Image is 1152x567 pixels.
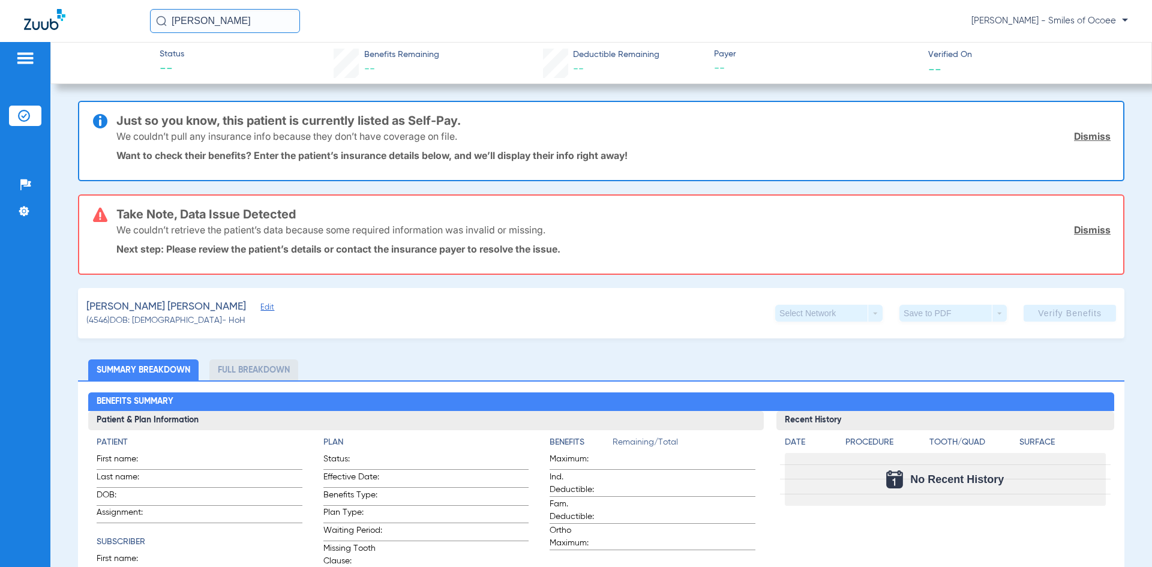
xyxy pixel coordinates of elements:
[160,48,184,61] span: Status
[24,9,65,30] img: Zuub Logo
[116,243,1111,255] p: Next step: Please review the patient’s details or contact the insurance payer to resolve the issue.
[550,453,608,469] span: Maximum:
[323,489,382,505] span: Benefits Type:
[323,471,382,487] span: Effective Date:
[116,208,1111,220] h3: Take Note, Data Issue Detected
[116,149,1111,161] p: Want to check their benefits? Enter the patient’s insurance details below, and we’ll display thei...
[1019,436,1105,449] h4: Surface
[910,473,1004,485] span: No Recent History
[88,411,763,430] h3: Patient & Plan Information
[150,9,300,33] input: Search for patients
[845,436,925,449] h4: Procedure
[97,489,155,505] span: DOB:
[116,224,545,236] p: We couldn’t retrieve the patient’s data because some required information was invalid or missing.
[1074,224,1111,236] a: Dismiss
[116,130,457,142] p: We couldn’t pull any insurance info because they don’t have coverage on file.
[160,61,184,78] span: --
[573,49,659,61] span: Deductible Remaining
[929,436,1015,453] app-breakdown-title: Tooth/Quad
[260,303,271,314] span: Edit
[156,16,167,26] img: Search Icon
[93,208,107,222] img: error-icon
[323,453,382,469] span: Status:
[88,392,1114,412] h2: Benefits Summary
[1092,509,1152,567] iframe: Chat Widget
[550,471,608,496] span: Ind. Deductible:
[97,471,155,487] span: Last name:
[886,470,903,488] img: Calendar
[785,436,835,453] app-breakdown-title: Date
[209,359,298,380] li: Full Breakdown
[88,359,199,380] li: Summary Breakdown
[16,51,35,65] img: hamburger-icon
[971,15,1128,27] span: [PERSON_NAME] - Smiles of Ocoee
[97,536,302,548] h4: Subscriber
[1019,436,1105,453] app-breakdown-title: Surface
[776,411,1114,430] h3: Recent History
[323,506,382,523] span: Plan Type:
[93,114,107,128] img: info-icon
[97,506,155,523] span: Assignment:
[573,64,584,74] span: --
[97,453,155,469] span: First name:
[86,314,245,327] span: (4546) DOB: [DEMOGRAPHIC_DATA] - HoH
[1074,130,1111,142] a: Dismiss
[86,299,246,314] span: [PERSON_NAME] [PERSON_NAME]
[929,436,1015,449] h4: Tooth/Quad
[928,62,941,75] span: --
[845,436,925,453] app-breakdown-title: Procedure
[364,64,375,74] span: --
[323,524,382,541] span: Waiting Period:
[550,436,613,449] h4: Benefits
[613,436,755,453] span: Remaining/Total
[550,498,608,523] span: Fam. Deductible:
[714,61,918,76] span: --
[364,49,439,61] span: Benefits Remaining
[550,524,608,550] span: Ortho Maximum:
[550,436,613,453] app-breakdown-title: Benefits
[714,48,918,61] span: Payer
[785,436,835,449] h4: Date
[97,436,302,449] h4: Patient
[928,49,1132,61] span: Verified On
[116,115,1111,127] h3: Just so you know, this patient is currently listed as Self-Pay.
[323,436,529,449] h4: Plan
